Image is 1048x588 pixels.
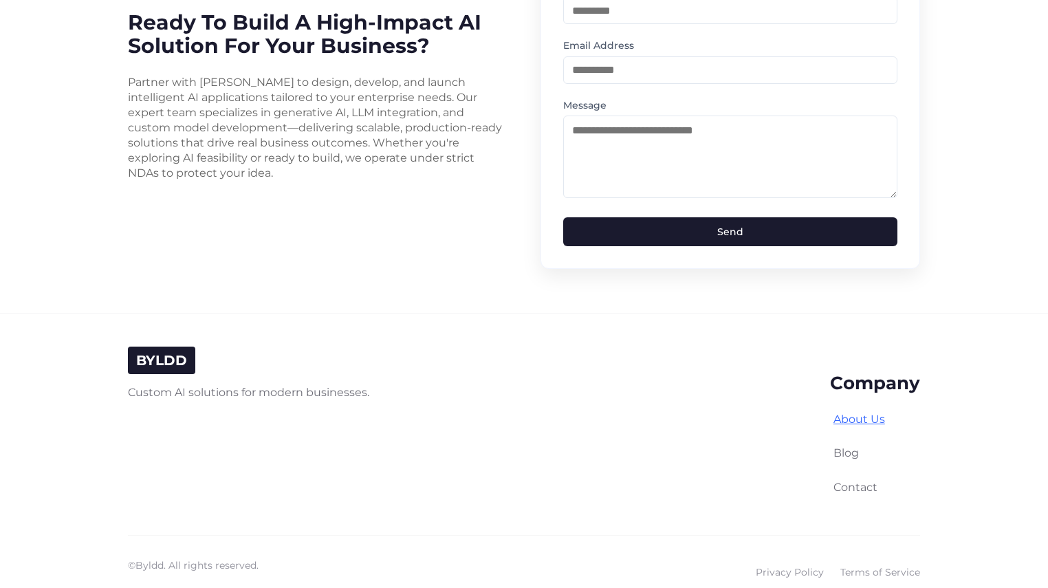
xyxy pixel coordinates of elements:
[136,355,187,368] a: BYLDD
[833,481,877,494] a: Contact
[840,565,920,580] a: Terms of Service
[563,98,897,113] label: Message
[563,217,897,246] button: Send
[136,352,187,369] span: BYLDD
[128,385,369,400] p: Custom AI solutions for modern businesses.
[833,413,885,426] a: About Us
[128,11,507,58] h2: Ready to Build a High-Impact AI Solution for Your Business?
[563,38,897,53] label: Email Address
[128,75,507,181] p: Partner with [PERSON_NAME] to design, develop, and launch intelligent AI applications tailored to...
[833,446,859,459] a: Blog
[830,373,920,394] h3: Company
[128,558,259,573] p: © Byldd. All rights reserved.
[756,565,824,580] a: Privacy Policy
